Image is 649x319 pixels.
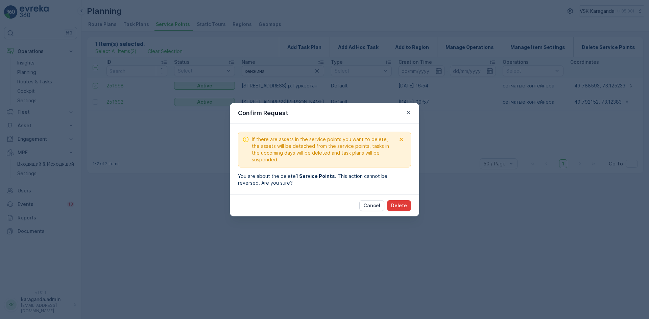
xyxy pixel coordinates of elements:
[252,136,396,163] span: If there are assets in the service points you want to delete, the assets will be detached from th...
[359,200,384,211] button: Cancel
[363,202,380,209] p: Cancel
[387,200,411,211] button: Delete
[238,173,411,186] div: You are about the delete . This action cannot be reversed. Are you sure?
[391,202,407,209] p: Delete
[296,173,335,179] b: 1 Service Points
[238,108,288,118] p: Confirm Request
